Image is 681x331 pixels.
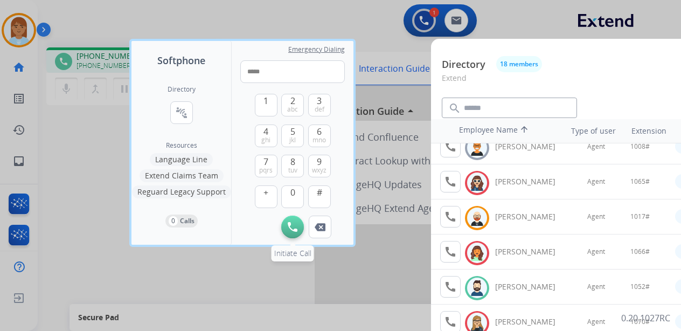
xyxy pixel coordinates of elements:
[180,216,194,226] p: Calls
[290,155,295,168] span: 8
[444,280,457,293] mat-icon: call
[495,316,567,327] div: [PERSON_NAME]
[255,155,277,177] button: 7pqrs
[469,175,485,191] img: avatar
[630,282,650,291] span: 1052#
[308,94,331,116] button: 3def
[444,245,457,258] mat-icon: call
[157,53,205,68] span: Softphone
[495,246,567,257] div: [PERSON_NAME]
[140,169,224,182] button: Extend Claims Team
[308,185,331,208] button: #
[469,140,485,156] img: avatar
[281,155,304,177] button: 8tuv
[263,94,268,107] span: 1
[587,212,605,221] span: Agent
[469,245,485,261] img: avatar
[308,125,331,147] button: 6mno
[626,120,672,142] th: Extension
[587,318,605,326] span: Agent
[288,222,297,232] img: call-button
[175,106,188,119] mat-icon: connect_without_contact
[444,210,457,223] mat-icon: call
[132,185,231,198] button: Reguard Legacy Support
[312,166,326,175] span: wxyz
[315,105,324,114] span: def
[312,136,326,144] span: mno
[288,166,297,175] span: tuv
[263,155,268,168] span: 7
[442,57,485,72] p: Directory
[289,136,296,144] span: jkl
[308,155,331,177] button: 9wxyz
[150,153,213,166] button: Language Line
[259,166,273,175] span: pqrs
[255,94,277,116] button: 1
[444,175,457,188] mat-icon: call
[444,315,457,328] mat-icon: call
[587,142,605,151] span: Agent
[169,216,178,226] p: 0
[587,282,605,291] span: Agent
[469,280,485,296] img: avatar
[274,248,311,258] span: Initiate Call
[290,94,295,107] span: 2
[281,125,304,147] button: 5jkl
[290,125,295,138] span: 5
[444,140,457,153] mat-icon: call
[454,119,551,143] th: Employee Name
[255,185,277,208] button: +
[630,142,650,151] span: 1008#
[496,56,542,72] button: 18 members
[315,223,325,231] img: call-button
[261,136,270,144] span: ghi
[317,186,322,199] span: #
[288,45,345,54] span: Emergency Dialing
[290,186,295,199] span: 0
[587,247,605,256] span: Agent
[281,185,304,208] button: 0
[287,105,298,114] span: abc
[448,102,461,115] mat-icon: search
[166,141,197,150] span: Resources
[281,94,304,116] button: 2abc
[281,216,304,238] button: Initiate Call
[263,186,268,199] span: +
[469,210,485,226] img: avatar
[495,176,567,187] div: [PERSON_NAME]
[556,120,621,142] th: Type of user
[168,85,196,94] h2: Directory
[495,281,567,292] div: [PERSON_NAME]
[317,125,322,138] span: 6
[587,177,605,186] span: Agent
[518,125,531,137] mat-icon: arrow_upward
[263,125,268,138] span: 4
[165,215,198,227] button: 0Calls
[255,125,277,147] button: 4ghi
[317,94,322,107] span: 3
[495,211,567,222] div: [PERSON_NAME]
[630,177,650,186] span: 1065#
[630,247,650,256] span: 1066#
[495,141,567,152] div: [PERSON_NAME]
[630,212,650,221] span: 1017#
[317,155,322,168] span: 9
[621,312,670,325] p: 0.20.1027RC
